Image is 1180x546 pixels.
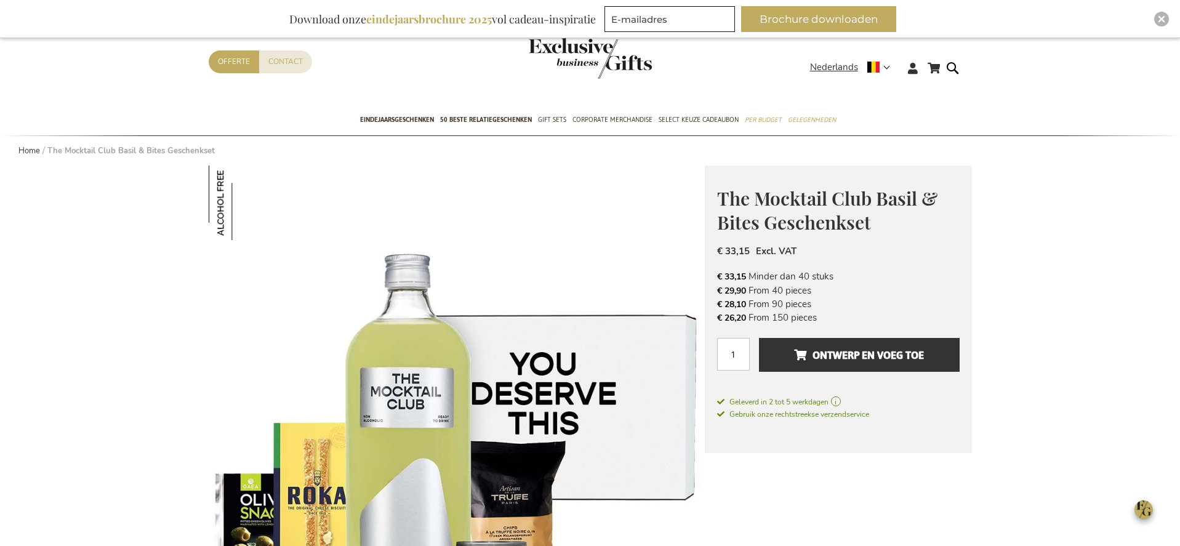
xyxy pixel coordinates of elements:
li: From 90 pieces [717,297,960,311]
span: Gelegenheden [788,113,836,126]
a: Gebruik onze rechtstreekse verzendservice [717,407,869,420]
span: Gift Sets [538,113,566,126]
li: From 150 pieces [717,311,960,324]
button: Brochure downloaden [741,6,896,32]
strong: The Mocktail Club Basil & Bites Geschenkset [47,145,215,156]
img: The Mocktail Club Basil & Bites Geschenkset [209,166,283,240]
a: Home [18,145,40,156]
span: Excl. VAT [756,245,797,257]
div: Nederlands [810,60,898,74]
span: Per Budget [745,113,782,126]
span: Ontwerp en voeg toe [794,345,924,365]
span: € 33,15 [717,245,750,257]
li: From 40 pieces [717,284,960,297]
img: Exclusive Business gifts logo [529,38,652,79]
span: € 29,90 [717,285,746,297]
a: Offerte [209,50,259,73]
span: Eindejaarsgeschenken [360,113,434,126]
li: Minder dan 40 stuks [717,270,960,283]
span: Gebruik onze rechtstreekse verzendservice [717,409,869,419]
input: Aantal [717,338,750,371]
span: € 26,20 [717,312,746,324]
a: Geleverd in 2 tot 5 werkdagen [717,396,960,407]
a: store logo [529,38,590,79]
span: € 28,10 [717,299,746,310]
div: Close [1154,12,1169,26]
div: Download onze vol cadeau-inspiratie [284,6,601,32]
form: marketing offers and promotions [604,6,739,36]
b: eindejaarsbrochure 2025 [366,12,492,26]
span: Nederlands [810,60,858,74]
input: E-mailadres [604,6,735,32]
span: 50 beste relatiegeschenken [440,113,532,126]
span: € 33,15 [717,271,746,283]
a: Contact [259,50,312,73]
button: Ontwerp en voeg toe [759,338,959,372]
span: The Mocktail Club Basil & Bites Geschenkset [717,186,937,235]
span: Corporate Merchandise [572,113,652,126]
img: Close [1158,15,1165,23]
span: Select Keuze Cadeaubon [659,113,739,126]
